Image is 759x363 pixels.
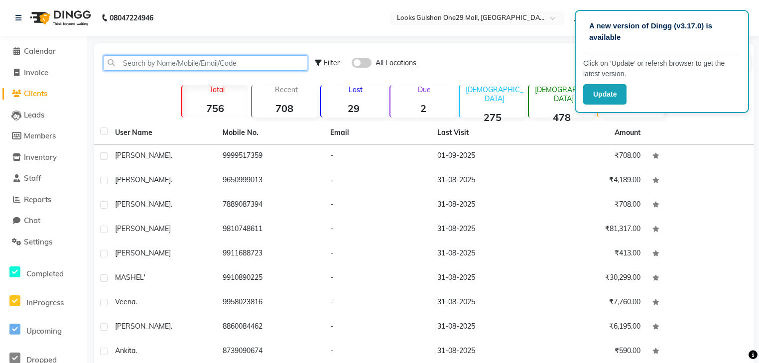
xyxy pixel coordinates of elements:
span: [PERSON_NAME] [115,322,171,331]
span: [PERSON_NAME] [115,151,171,160]
strong: 478 [529,111,594,123]
span: . [135,346,137,355]
span: . [171,151,172,160]
input: Search by Name/Mobile/Email/Code [104,55,307,71]
span: Leads [24,110,44,120]
th: User Name [109,121,217,144]
td: - [324,291,432,315]
span: . [171,175,172,184]
p: Total [186,85,248,94]
span: . [171,322,172,331]
span: [PERSON_NAME] [115,175,171,184]
span: Filter [324,58,340,67]
p: [DEMOGRAPHIC_DATA] [464,85,525,103]
span: Members [24,131,56,140]
span: [PERSON_NAME] [115,224,171,233]
a: Inventory [2,152,85,163]
span: Settings [24,237,52,246]
span: . [135,297,137,306]
a: Settings [2,237,85,248]
td: 31-08-2025 [431,242,539,266]
strong: 2 [390,102,456,115]
td: - [324,266,432,291]
a: Invoice [2,67,85,79]
a: Reports [2,194,85,206]
p: Lost [325,85,386,94]
td: - [324,315,432,340]
th: Amount [609,121,646,144]
span: [PERSON_NAME] [115,248,171,257]
td: 7889087394 [217,193,324,218]
b: 08047224946 [110,4,153,32]
span: Calendar [24,46,56,56]
a: Chat [2,215,85,227]
span: ' [144,273,145,282]
td: 31-08-2025 [431,193,539,218]
strong: 29 [321,102,386,115]
td: ₹7,760.00 [539,291,646,315]
p: Due [392,85,456,94]
span: . [171,200,172,209]
td: ₹708.00 [539,193,646,218]
td: 31-08-2025 [431,291,539,315]
span: Inventory [24,152,57,162]
td: 9958023816 [217,291,324,315]
span: Clients [24,89,47,98]
a: Staff [2,173,85,184]
td: - [324,144,432,169]
td: ₹6,195.00 [539,315,646,340]
th: Email [324,121,432,144]
a: Clients [2,88,85,100]
td: 01-09-2025 [431,144,539,169]
td: ₹708.00 [539,144,646,169]
td: ₹30,299.00 [539,266,646,291]
td: 9911688723 [217,242,324,266]
span: Chat [24,216,40,225]
p: A new version of Dingg (v3.17.0) is available [589,20,735,43]
td: 31-08-2025 [431,218,539,242]
button: Update [583,84,627,105]
td: ₹413.00 [539,242,646,266]
td: 31-08-2025 [431,315,539,340]
td: 9999517359 [217,144,324,169]
td: 9910890225 [217,266,324,291]
td: ₹4,189.00 [539,169,646,193]
td: 9810748611 [217,218,324,242]
td: 9650999013 [217,169,324,193]
td: 31-08-2025 [431,266,539,291]
td: 8860084462 [217,315,324,340]
strong: 708 [252,102,317,115]
strong: 756 [182,102,248,115]
a: Members [2,130,85,142]
p: Click on ‘Update’ or refersh browser to get the latest version. [583,58,741,79]
td: - [324,242,432,266]
span: Staff [24,173,41,183]
p: [DEMOGRAPHIC_DATA] [533,85,594,103]
span: Upcoming [26,326,62,336]
span: ankita [115,346,135,355]
th: Mobile No. [217,121,324,144]
span: Completed [26,269,64,278]
span: [PERSON_NAME] [115,200,171,209]
td: ₹81,317.00 [539,218,646,242]
img: logo [25,4,94,32]
span: MASHEL [115,273,144,282]
span: Reports [24,195,51,204]
span: All Locations [376,58,416,68]
p: Recent [256,85,317,94]
span: Veena [115,297,135,306]
span: InProgress [26,298,64,307]
td: - [324,169,432,193]
a: Calendar [2,46,85,57]
strong: 275 [460,111,525,123]
span: Invoice [24,68,48,77]
td: 31-08-2025 [431,169,539,193]
td: - [324,193,432,218]
th: Last Visit [431,121,539,144]
td: - [324,218,432,242]
a: Leads [2,110,85,121]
